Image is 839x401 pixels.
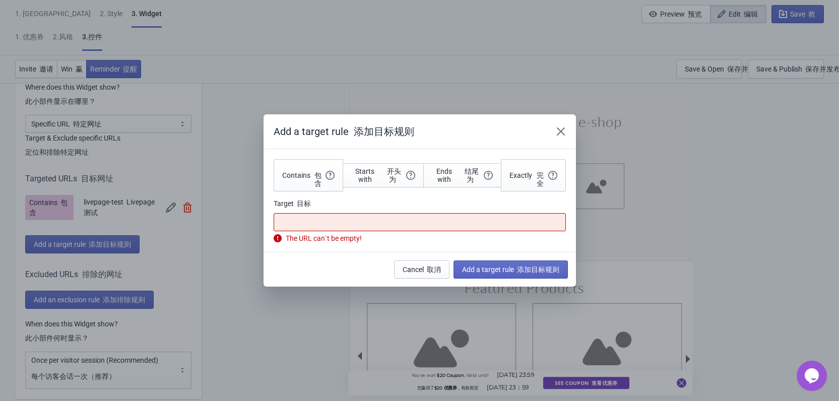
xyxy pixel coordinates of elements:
iframe: chat widget [797,361,829,391]
button: Close [552,122,570,141]
font: 目标 [297,199,311,208]
button: Contains 包含 [274,159,343,191]
button: Starts with 开头为 [343,163,424,187]
span: Starts with [351,167,415,183]
h2: Add a target rule [274,124,542,139]
button: Cancel 取消 [394,260,449,279]
font: 取消 [427,265,441,274]
font: 开头为 [387,167,401,183]
font: 完全 [537,171,544,187]
font: 结尾为 [465,167,479,183]
button: Ends with 结尾为 [423,163,501,187]
span: Cancel [403,265,441,274]
button: Add a target rule 添加目标规则 [454,260,568,279]
button: Exactly 完全 [501,159,566,191]
font: 包含 [314,171,321,187]
div: The URL can`t be empty! [274,233,566,244]
span: Ends with [432,167,493,183]
span: Exactly [509,163,557,187]
span: Contains [282,163,335,187]
label: Target [274,198,311,209]
font: 添加目标规则 [517,265,559,274]
font: 添加目标规则 [354,125,414,138]
span: Add a target rule [462,265,559,274]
